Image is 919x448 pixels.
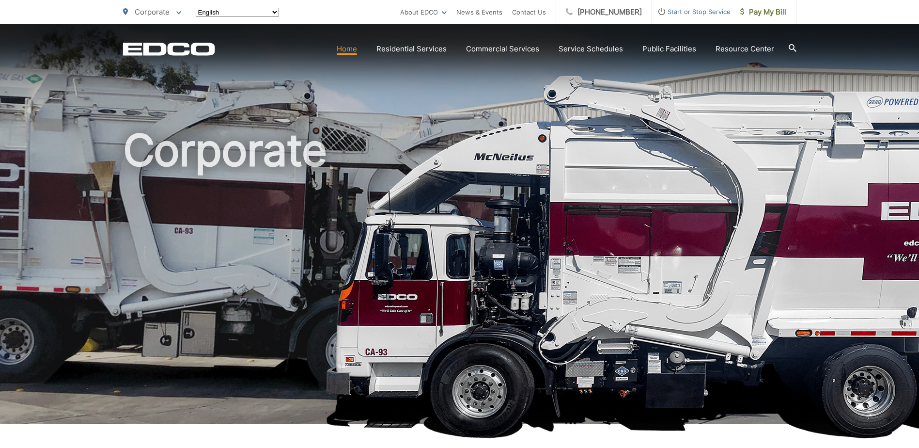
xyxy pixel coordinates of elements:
[196,8,279,17] select: Select a language
[123,126,796,433] h1: Corporate
[456,6,502,18] a: News & Events
[716,43,774,55] a: Resource Center
[740,6,786,18] span: Pay My Bill
[466,43,539,55] a: Commercial Services
[559,43,623,55] a: Service Schedules
[400,6,447,18] a: About EDCO
[135,7,170,16] span: Corporate
[123,42,215,56] a: EDCD logo. Return to the homepage.
[376,43,447,55] a: Residential Services
[642,43,696,55] a: Public Facilities
[512,6,546,18] a: Contact Us
[337,43,357,55] a: Home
